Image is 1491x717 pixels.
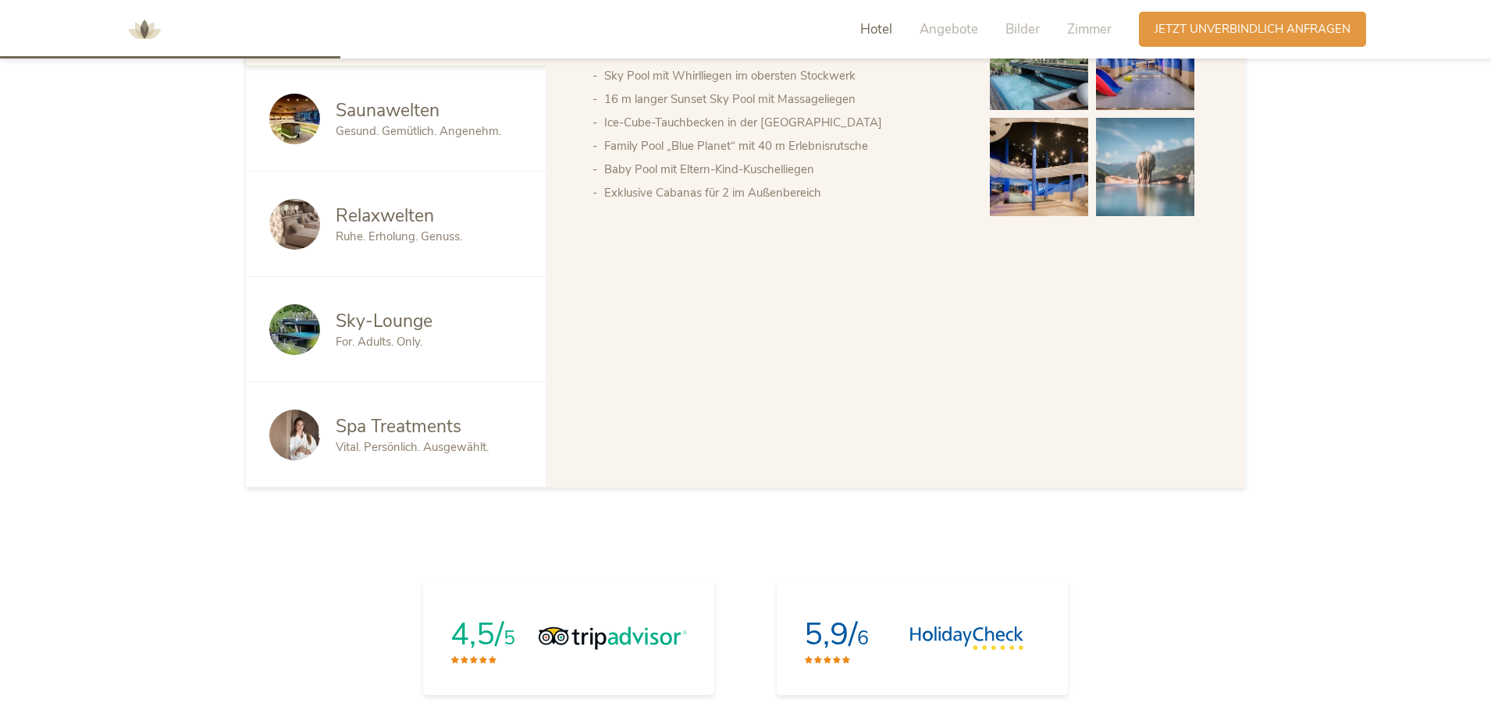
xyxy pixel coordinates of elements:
[336,229,462,244] span: Ruhe. Erholung. Genuss.
[121,23,168,34] a: AMONTI & LUNARIS Wellnessresort
[336,414,461,438] span: Spa Treatments
[909,626,1024,650] img: HolidayCheck
[604,134,959,158] li: Family Pool „Blue Planet“ mit 40 m Erlebnisrutsche
[1067,20,1112,38] span: Zimmer
[450,613,504,655] span: 4,5/
[857,625,869,651] span: 6
[604,181,959,204] li: Exklusive Cabanas für 2 im Außenbereich
[604,158,959,181] li: Baby Pool mit Eltern-Kind-Kuschelliegen
[804,613,857,655] span: 5,9/
[604,111,959,134] li: Ice-Cube-Tauchbecken in der [GEOGRAPHIC_DATA]
[920,20,978,38] span: Angebote
[336,123,501,139] span: Gesund. Gemütlich. Angenehm.
[604,64,959,87] li: Sky Pool mit Whirlliegen im obersten Stockwerk
[336,334,422,350] span: For. Adults. Only.
[336,309,432,333] span: Sky-Lounge
[539,626,687,650] img: Tripadvisor
[504,625,515,651] span: 5
[423,581,714,695] a: 4,5/5Tripadvisor
[336,204,434,228] span: Relaxwelten
[1155,21,1350,37] span: Jetzt unverbindlich anfragen
[860,20,892,38] span: Hotel
[336,439,489,455] span: Vital. Persönlich. Ausgewählt.
[336,98,439,122] span: Saunawelten
[121,6,168,53] img: AMONTI & LUNARIS Wellnessresort
[604,87,959,111] li: 16 m langer Sunset Sky Pool mit Massageliegen
[777,581,1068,695] a: 5,9/6HolidayCheck
[1005,20,1040,38] span: Bilder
